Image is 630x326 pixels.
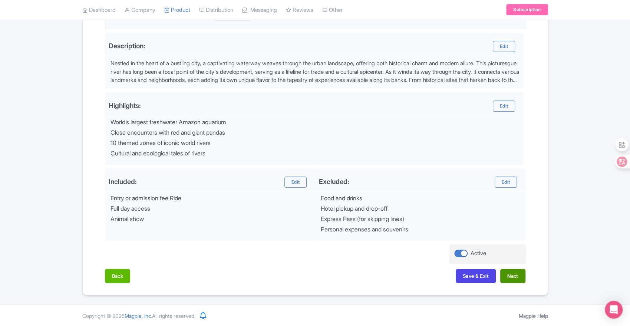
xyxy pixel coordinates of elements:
span: Magpie, Inc. [125,313,152,319]
div: Animal show [111,216,311,223]
div: Full day access [111,205,311,212]
a: Edit [493,41,515,52]
a: Edit [284,177,307,188]
button: Next [500,269,525,283]
div: Open Intercom Messenger [605,301,623,319]
button: Save & Exit [456,269,496,283]
div: 10 themed zones of iconic world rivers [111,140,519,146]
div: Close encounters with red and giant pandas [111,129,519,136]
div: Cultural and ecological tales of rivers [111,150,519,157]
div: Hotel pickup and drop-off [321,205,521,212]
div: Excluded: [319,178,349,185]
div: Active [471,249,486,258]
button: Back [105,269,131,283]
div: Nestled in the heart of a bustling city, a captivating waterway weaves through the urban landscap... [111,59,519,85]
a: Subscription [506,4,548,16]
div: Highlights: [109,102,141,109]
a: Edit [493,101,515,112]
a: Magpie Help [519,313,548,319]
div: Personal expenses and souvenirs [321,226,521,233]
div: Included: [109,178,137,185]
a: Edit [495,177,517,188]
div: Copyright © 2025 All rights reserved. [78,312,200,320]
div: World’s largest freshwater Amazon aquarium [111,119,519,126]
div: Express Pass (for skipping lines) [321,216,521,223]
div: Food and drinks [321,195,521,202]
div: Entry or admission fee Ride [111,195,311,202]
span: Description: [109,42,145,50]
